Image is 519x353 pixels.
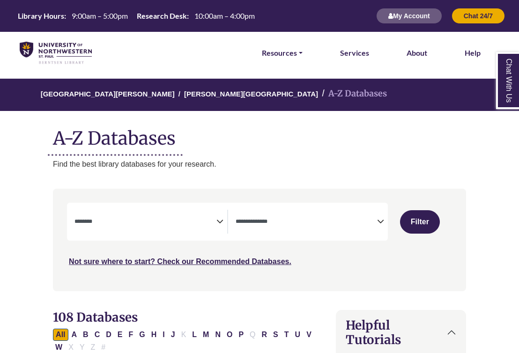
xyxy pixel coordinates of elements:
[376,12,442,20] a: My Account
[400,210,440,234] button: Submit for Search Results
[53,120,466,149] h1: A-Z Databases
[92,329,103,341] button: Filter Results C
[53,330,315,351] div: Alpha-list to filter by first letter of database name
[262,47,303,59] a: Resources
[133,11,189,21] th: Research Desk:
[452,12,505,20] a: Chat 24/7
[236,219,377,226] textarea: Search
[189,329,200,341] button: Filter Results L
[200,329,212,341] button: Filter Results M
[376,8,442,24] button: My Account
[14,11,259,22] a: Hours Today
[465,47,481,59] a: Help
[340,47,369,59] a: Services
[259,329,270,341] button: Filter Results R
[224,329,235,341] button: Filter Results O
[304,329,314,341] button: Filter Results V
[20,42,92,65] img: library_home
[14,11,259,20] table: Hours Today
[53,158,466,170] p: Find the best library databases for your research.
[126,329,136,341] button: Filter Results F
[452,8,505,24] button: Chat 24/7
[53,309,138,325] span: 108 Databases
[318,87,387,101] li: A-Z Databases
[184,88,318,98] a: [PERSON_NAME][GEOGRAPHIC_DATA]
[74,219,216,226] textarea: Search
[212,329,223,341] button: Filter Results N
[168,329,178,341] button: Filter Results J
[53,329,68,341] button: All
[270,329,281,341] button: Filter Results S
[194,11,255,20] span: 10:00am – 4:00pm
[407,47,427,59] a: About
[53,189,466,291] nav: Search filters
[80,329,91,341] button: Filter Results B
[41,88,175,98] a: [GEOGRAPHIC_DATA][PERSON_NAME]
[53,79,466,111] nav: breadcrumb
[103,329,114,341] button: Filter Results D
[282,329,292,341] button: Filter Results T
[148,329,160,341] button: Filter Results H
[69,257,291,265] a: Not sure where to start? Check our Recommended Databases.
[14,11,67,21] th: Library Hours:
[115,329,126,341] button: Filter Results E
[136,329,148,341] button: Filter Results G
[160,329,167,341] button: Filter Results I
[72,11,128,20] span: 9:00am – 5:00pm
[292,329,304,341] button: Filter Results U
[236,329,246,341] button: Filter Results P
[69,329,80,341] button: Filter Results A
